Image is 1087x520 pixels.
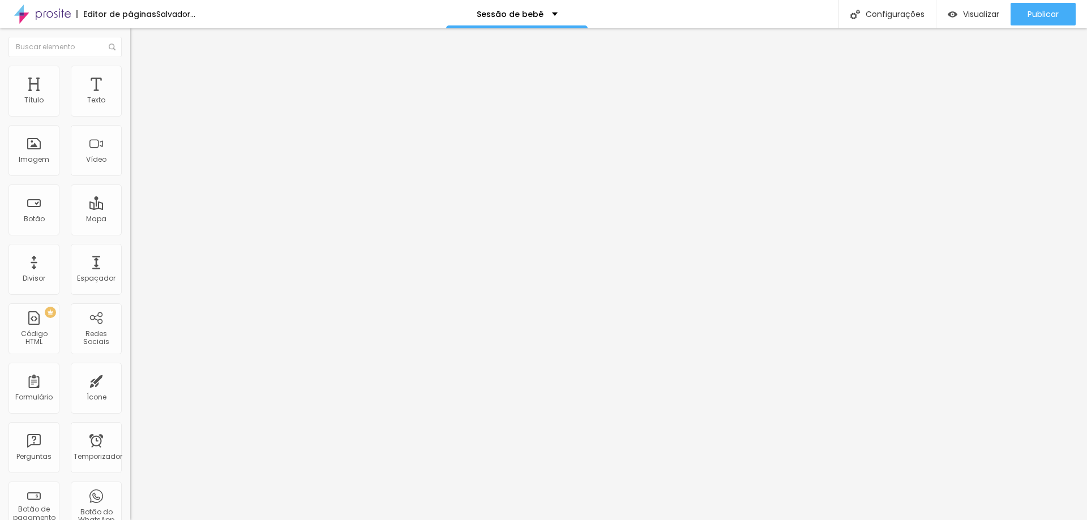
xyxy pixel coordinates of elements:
font: Redes Sociais [83,329,109,346]
font: Botão [24,214,45,224]
font: Publicar [1028,8,1059,20]
img: Ícone [109,44,115,50]
font: Temporizador [74,452,122,461]
font: Texto [87,95,105,105]
font: Ícone [87,392,106,402]
img: view-1.svg [948,10,957,19]
img: Ícone [850,10,860,19]
font: Sessão de bebê [477,8,543,20]
button: Publicar [1011,3,1076,25]
font: Visualizar [963,8,999,20]
font: Título [24,95,44,105]
font: Perguntas [16,452,52,461]
iframe: Editor [130,28,1087,520]
font: Formulário [15,392,53,402]
font: Salvador... [156,8,195,20]
font: Vídeo [86,154,106,164]
font: Espaçador [77,273,115,283]
font: Mapa [86,214,106,224]
font: Editor de páginas [83,8,156,20]
input: Buscar elemento [8,37,122,57]
font: Divisor [23,273,45,283]
button: Visualizar [936,3,1011,25]
font: Código HTML [21,329,48,346]
font: Configurações [866,8,925,20]
font: Imagem [19,154,49,164]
